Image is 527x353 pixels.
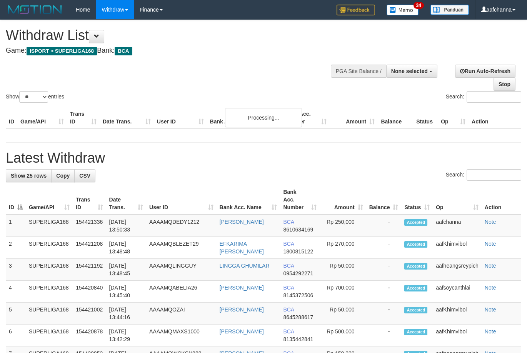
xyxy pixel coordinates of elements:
td: Rp 50,000 [320,259,366,281]
td: AAAAMQABELIA26 [146,281,216,303]
td: 3 [6,259,26,281]
th: Op: activate to sort column ascending [433,185,482,215]
th: Trans ID [67,107,100,129]
span: None selected [391,68,428,74]
button: None selected [386,65,437,78]
span: BCA [283,306,294,313]
span: Copy 8645288617 to clipboard [283,314,313,320]
a: [PERSON_NAME] [220,285,264,291]
label: Search: [446,91,521,103]
th: Game/API: activate to sort column ascending [26,185,73,215]
span: Copy 8135442841 to clipboard [283,336,313,342]
span: Copy 8610634169 to clipboard [283,226,313,233]
td: 5 [6,303,26,325]
a: EFKARIMA [PERSON_NAME] [220,241,264,255]
a: Show 25 rows [6,169,52,182]
td: [DATE] 13:50:33 [106,215,147,237]
td: aafneangsreypich [433,259,482,281]
td: SUPERLIGA168 [26,303,73,325]
a: Note [485,328,496,335]
span: Accepted [404,307,427,313]
td: AAAAMQBLEZET29 [146,237,216,259]
th: Balance: activate to sort column ascending [366,185,402,215]
td: - [366,281,402,303]
span: 34 [414,2,424,9]
td: 154420840 [73,281,106,303]
span: BCA [283,219,294,225]
div: PGA Site Balance / [331,65,386,78]
img: Feedback.jpg [337,5,375,15]
input: Search: [467,169,521,181]
a: Note [485,263,496,269]
td: - [366,303,402,325]
th: Bank Acc. Number: activate to sort column ascending [280,185,320,215]
td: 1 [6,215,26,237]
td: [DATE] 13:48:48 [106,237,147,259]
span: Accepted [404,263,427,270]
th: ID: activate to sort column descending [6,185,26,215]
span: Accepted [404,285,427,291]
label: Search: [446,169,521,181]
td: Rp 270,000 [320,237,366,259]
td: AAAAMQLINGGUY [146,259,216,281]
th: Balance [378,107,413,129]
td: - [366,325,402,346]
span: BCA [283,263,294,269]
h1: Latest Withdraw [6,150,521,166]
td: SUPERLIGA168 [26,281,73,303]
th: Date Trans.: activate to sort column ascending [106,185,147,215]
td: - [366,259,402,281]
div: Processing... [225,108,302,127]
span: BCA [283,285,294,291]
th: User ID: activate to sort column ascending [146,185,216,215]
td: Rp 250,000 [320,215,366,237]
a: Note [485,219,496,225]
span: Copy 8145372506 to clipboard [283,292,313,298]
td: aafsoycanthlai [433,281,482,303]
span: Copy [56,173,70,179]
td: 2 [6,237,26,259]
select: Showentries [19,91,48,103]
th: Op [438,107,469,129]
td: [DATE] 13:45:40 [106,281,147,303]
td: [DATE] 13:44:16 [106,303,147,325]
span: Copy 1800815122 to clipboard [283,248,313,255]
span: BCA [283,241,294,247]
td: [DATE] 13:42:29 [106,325,147,346]
input: Search: [467,91,521,103]
img: Button%20Memo.svg [387,5,419,15]
td: AAAAMQDEDY1212 [146,215,216,237]
a: LINGGA GHUMILAR [220,263,270,269]
h4: Game: Bank: [6,47,344,55]
label: Show entries [6,91,64,103]
td: SUPERLIGA168 [26,325,73,346]
td: AAAAMQOZAI [146,303,216,325]
th: Bank Acc. Name [207,107,282,129]
th: Bank Acc. Name: activate to sort column ascending [217,185,280,215]
span: CSV [79,173,90,179]
a: CSV [74,169,95,182]
span: Show 25 rows [11,173,47,179]
th: Game/API [17,107,67,129]
td: 154421002 [73,303,106,325]
th: ID [6,107,17,129]
td: SUPERLIGA168 [26,215,73,237]
td: - [366,215,402,237]
span: BCA [115,47,132,55]
span: Accepted [404,329,427,335]
th: Bank Acc. Number [282,107,330,129]
td: Rp 500,000 [320,325,366,346]
img: MOTION_logo.png [6,4,64,15]
th: User ID [154,107,207,129]
td: aafKhimvibol [433,237,482,259]
th: Action [482,185,521,215]
th: Amount: activate to sort column ascending [320,185,366,215]
a: [PERSON_NAME] [220,306,264,313]
td: AAAAMQMAXS1000 [146,325,216,346]
th: Date Trans. [100,107,154,129]
td: 6 [6,325,26,346]
td: 4 [6,281,26,303]
h1: Withdraw List [6,28,344,43]
a: Note [485,285,496,291]
a: Note [485,241,496,247]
